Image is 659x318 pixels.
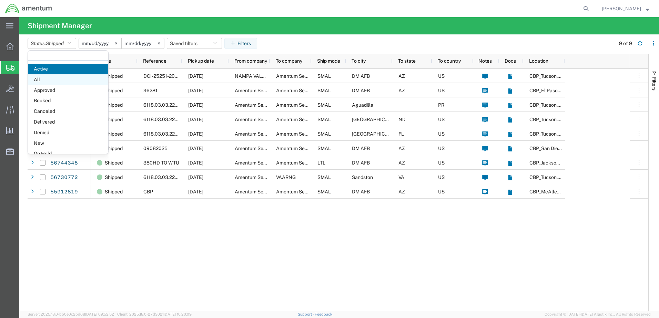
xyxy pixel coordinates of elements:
button: Filters [224,38,257,49]
input: Not set [79,38,121,49]
span: CBP_McAllen, TX_MCA [529,189,611,194]
button: Status:Shipped [28,38,76,49]
span: From company [234,58,267,64]
span: Docs [505,58,516,64]
span: DM AFB [352,160,370,166]
span: SMAL [317,146,331,151]
span: Copyright © [DATE]-[DATE] Agistix Inc., All Rights Reserved [545,311,651,317]
span: To company [276,58,302,64]
span: Ship mode [317,58,340,64]
span: SMAL [317,189,331,194]
span: Jacksonville [352,131,401,137]
div: 9 of 9 [619,40,632,47]
span: All [28,74,108,85]
span: Server: 2025.18.0-bb0e0c2bd68 [28,312,114,316]
span: 6118.03.03.2219.WTU.0000 [143,102,205,108]
span: On Hold [28,148,108,159]
span: US [438,117,445,122]
span: New [28,138,108,149]
span: SMAL [317,73,331,79]
span: Active [28,64,108,74]
span: 09/08/2025 [188,160,203,166]
span: 09/08/2025 [188,146,203,151]
span: PR [438,102,444,108]
span: Client: 2025.18.0-27d3021 [117,312,192,316]
span: [DATE] 10:20:09 [164,312,192,316]
span: CBP_San Diego, CA_WSD [529,146,615,151]
span: CBP_Tucson, AZ_WTU [529,174,608,180]
span: Shipped [105,69,123,83]
span: US [438,189,445,194]
span: Amentum Services, Inc [235,174,285,180]
span: CBP_Tucson, AZ_WTU [529,102,608,108]
span: CBP [143,189,153,194]
span: Amentum Services, Inc [276,117,327,122]
span: SMAL [317,102,331,108]
span: LTL [317,160,325,166]
span: 09082025 [143,146,168,151]
h4: Shipment Manager [28,17,92,34]
span: 380HD TO WTU [143,160,179,166]
span: SMAL [317,174,331,180]
span: DM AFB [352,73,370,79]
span: Shipped [105,184,123,199]
a: 56744348 [50,158,78,169]
span: SMAL [317,88,331,93]
span: Amentum Services, Inc [276,146,327,151]
span: Amentum Services, Inc [276,102,327,108]
a: 56730772 [50,172,78,183]
a: Support [298,312,315,316]
span: 09/08/2025 [188,73,203,79]
span: US [438,146,445,151]
span: Shipped [105,156,123,170]
span: Notes [478,58,492,64]
span: Pickup date [188,58,214,64]
span: Shipped [105,170,123,184]
span: CBP_El Paso, TX_ELP [529,88,609,93]
span: CBP_Tucson, AZ_WTU [529,117,608,122]
span: CBP_Tucson, AZ_WTU [529,131,608,137]
span: Amentum Services, Inc [276,160,327,166]
span: Denied [28,127,108,138]
span: 09/08/2025 [188,131,203,137]
span: Approved [28,85,108,96]
span: US [438,73,445,79]
span: AZ [398,146,405,151]
span: DCI-25251-200490 [143,73,187,79]
span: AZ [398,160,405,166]
span: To state [398,58,416,64]
span: To country [438,58,461,64]
span: CBP_Tucson, AZ_WTU [529,73,608,79]
span: Shipped [105,141,123,156]
span: Amentum Services, Inc [276,88,327,93]
span: 09/05/2025 [188,174,203,180]
span: Amentum Services, Inc [276,189,327,194]
span: AZ [398,88,405,93]
span: NAMPA VALLEY HELICOPTERS INC [235,73,315,79]
span: Shipped [105,112,123,127]
img: logo [5,3,52,14]
span: 6118.03.03.2219.WTU.0000 [143,117,205,122]
span: 09/08/2025 [188,102,203,108]
span: VAARNG [276,174,296,180]
span: Amentum Services, Inc. [235,146,286,151]
span: Amentum Services, Inc [235,102,285,108]
a: 55912819 [50,187,78,198]
a: Feedback [315,312,332,316]
span: US [438,131,445,137]
span: Canceled [28,106,108,117]
span: Shipped [105,127,123,141]
span: Shipped [105,98,123,112]
span: Amentum Services, Inc. [276,73,328,79]
span: 6118.03.03.2219.WTU.0000 [143,174,205,180]
span: GRAND FORKS AFB [352,117,401,122]
span: Shipped [105,83,123,98]
span: 6118.03.03.2219.WTU.0000 [143,131,205,137]
span: DM AFB [352,146,370,151]
span: Reference [143,58,166,64]
span: [DATE] 09:52:52 [85,312,114,316]
span: Shipped [46,41,64,46]
span: SMAL [317,131,331,137]
span: CBP_Jacksonville, FL_SER [529,160,619,166]
span: VA [398,174,404,180]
